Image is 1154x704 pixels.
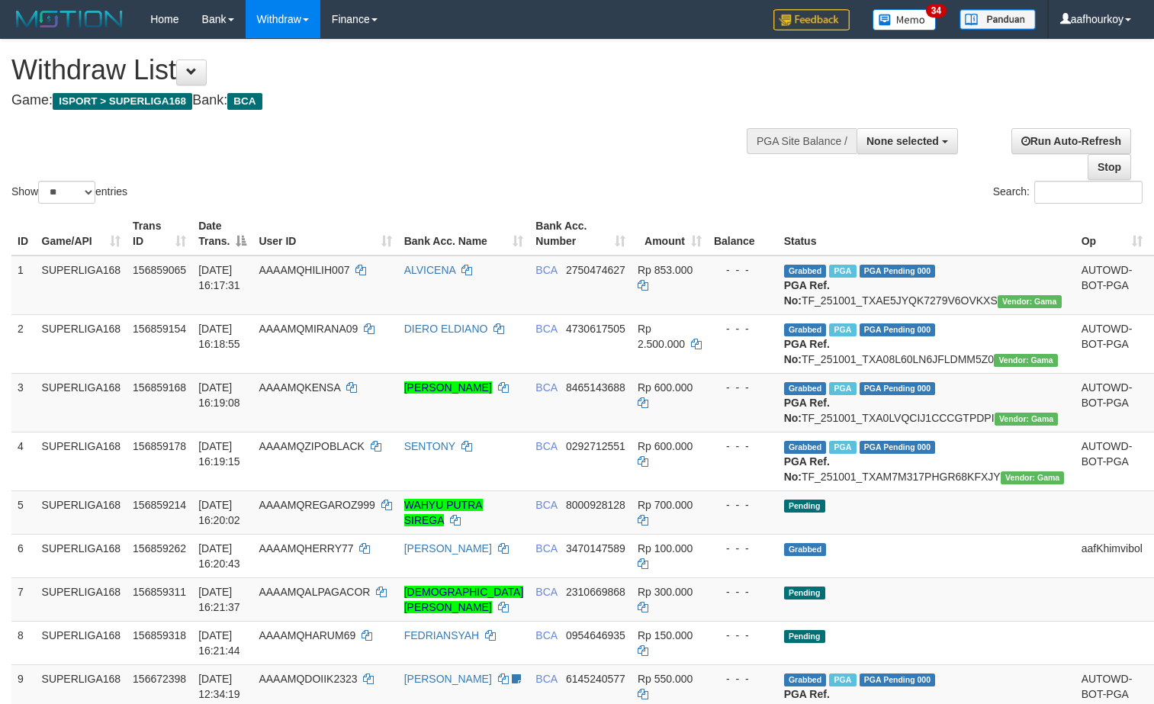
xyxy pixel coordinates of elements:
[638,499,693,511] span: Rp 700.000
[198,586,240,613] span: [DATE] 16:21:37
[535,323,557,335] span: BCA
[133,323,186,335] span: 156859154
[784,265,827,278] span: Grabbed
[36,256,127,315] td: SUPERLIGA168
[11,93,754,108] h4: Game: Bank:
[535,629,557,641] span: BCA
[1011,128,1131,154] a: Run Auto-Refresh
[38,181,95,204] select: Showentries
[1075,432,1149,490] td: AUTOWD-BOT-PGA
[1075,212,1149,256] th: Op: activate to sort column ascending
[784,587,825,600] span: Pending
[995,413,1059,426] span: Vendor URL: https://trx31.1velocity.biz
[714,584,772,600] div: - - -
[714,380,772,395] div: - - -
[778,212,1075,256] th: Status
[259,381,340,394] span: AAAAMQKENSA
[1034,181,1143,204] input: Search:
[784,441,827,454] span: Grabbed
[36,314,127,373] td: SUPERLIGA168
[198,629,240,657] span: [DATE] 16:21:44
[259,499,375,511] span: AAAAMQREGAROZ999
[535,264,557,276] span: BCA
[11,212,36,256] th: ID
[632,212,708,256] th: Amount: activate to sort column ascending
[36,432,127,490] td: SUPERLIGA168
[784,543,827,556] span: Grabbed
[404,629,480,641] a: FEDRIANSYAH
[638,673,693,685] span: Rp 550.000
[714,671,772,686] div: - - -
[926,4,947,18] span: 34
[398,212,530,256] th: Bank Acc. Name: activate to sort column ascending
[566,440,625,452] span: Copy 0292712551 to clipboard
[36,212,127,256] th: Game/API: activate to sort column ascending
[566,499,625,511] span: Copy 8000928128 to clipboard
[133,440,186,452] span: 156859178
[829,265,856,278] span: Marked by aafsoycanthlai
[778,373,1075,432] td: TF_251001_TXA0LVQCIJ1CCCGTPDPI
[778,432,1075,490] td: TF_251001_TXAM7M317PHGR68KFXJY
[227,93,262,110] span: BCA
[714,497,772,513] div: - - -
[252,212,397,256] th: User ID: activate to sort column ascending
[133,499,186,511] span: 156859214
[198,673,240,700] span: [DATE] 12:34:19
[133,542,186,555] span: 156859262
[994,354,1058,367] span: Vendor URL: https://trx31.1velocity.biz
[404,542,492,555] a: [PERSON_NAME]
[404,440,455,452] a: SENTONY
[36,373,127,432] td: SUPERLIGA168
[784,455,830,483] b: PGA Ref. No:
[638,629,693,641] span: Rp 150.000
[714,439,772,454] div: - - -
[566,586,625,598] span: Copy 2310669868 to clipboard
[784,500,825,513] span: Pending
[1075,534,1149,577] td: aafKhimvibol
[404,586,524,613] a: [DEMOGRAPHIC_DATA][PERSON_NAME]
[198,323,240,350] span: [DATE] 16:18:55
[714,321,772,336] div: - - -
[11,256,36,315] td: 1
[127,212,192,256] th: Trans ID: activate to sort column ascending
[566,323,625,335] span: Copy 4730617505 to clipboard
[784,323,827,336] span: Grabbed
[638,381,693,394] span: Rp 600.000
[259,542,353,555] span: AAAAMQHERRY77
[566,264,625,276] span: Copy 2750474627 to clipboard
[784,279,830,307] b: PGA Ref. No:
[784,630,825,643] span: Pending
[638,264,693,276] span: Rp 853.000
[404,323,488,335] a: DIERO ELDIANO
[778,314,1075,373] td: TF_251001_TXA08L60LN6JFLDMM5Z0
[529,212,632,256] th: Bank Acc. Number: activate to sort column ascending
[829,323,856,336] span: Marked by aafsoycanthlai
[535,381,557,394] span: BCA
[11,181,127,204] label: Show entries
[638,586,693,598] span: Rp 300.000
[259,323,358,335] span: AAAAMQMIRANA09
[53,93,192,110] span: ISPORT > SUPERLIGA168
[566,629,625,641] span: Copy 0954646935 to clipboard
[36,534,127,577] td: SUPERLIGA168
[1075,373,1149,432] td: AUTOWD-BOT-PGA
[784,338,830,365] b: PGA Ref. No:
[714,262,772,278] div: - - -
[11,373,36,432] td: 3
[829,382,856,395] span: Marked by aafsoycanthlai
[198,381,240,409] span: [DATE] 16:19:08
[259,264,349,276] span: AAAAMQHILIH007
[11,577,36,621] td: 7
[404,381,492,394] a: [PERSON_NAME]
[1075,256,1149,315] td: AUTOWD-BOT-PGA
[535,440,557,452] span: BCA
[714,541,772,556] div: - - -
[133,381,186,394] span: 156859168
[198,542,240,570] span: [DATE] 16:20:43
[784,673,827,686] span: Grabbed
[638,542,693,555] span: Rp 100.000
[535,542,557,555] span: BCA
[11,621,36,664] td: 8
[11,8,127,31] img: MOTION_logo.png
[1001,471,1065,484] span: Vendor URL: https://trx31.1velocity.biz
